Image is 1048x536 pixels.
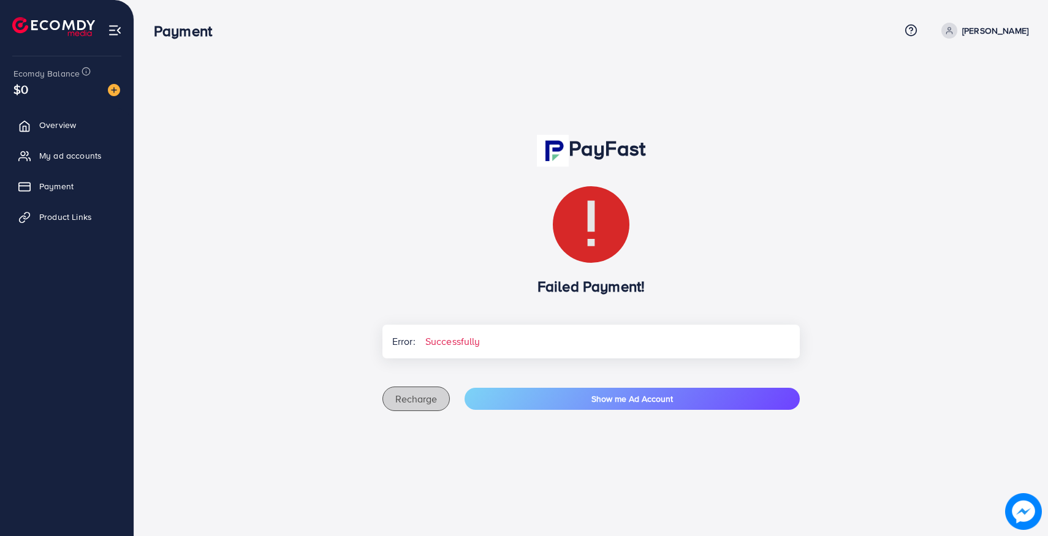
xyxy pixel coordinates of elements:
span: Overview [39,119,76,131]
a: Payment [9,174,124,198]
span: Successfully [416,325,490,358]
a: Overview [9,113,124,137]
img: image [1006,494,1041,529]
img: menu [108,23,122,37]
span: Ecomdy Balance [13,67,80,80]
span: Show me Ad Account [591,393,673,405]
h1: PayFast [382,135,800,167]
span: Product Links [39,211,92,223]
span: Error: [382,325,416,358]
span: Recharge [395,392,437,406]
img: logo [12,17,95,36]
img: Error [553,186,629,263]
img: image [108,84,120,96]
span: $0 [13,80,28,98]
button: Show me Ad Account [465,388,800,410]
a: Product Links [9,205,124,229]
span: My ad accounts [39,149,102,162]
h3: Payment [154,22,222,40]
h3: Failed Payment! [382,277,800,295]
span: Payment [39,180,74,192]
p: [PERSON_NAME] [962,23,1028,38]
a: My ad accounts [9,143,124,168]
img: PayFast [537,135,569,167]
button: Recharge [382,387,450,411]
a: [PERSON_NAME] [936,23,1028,39]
